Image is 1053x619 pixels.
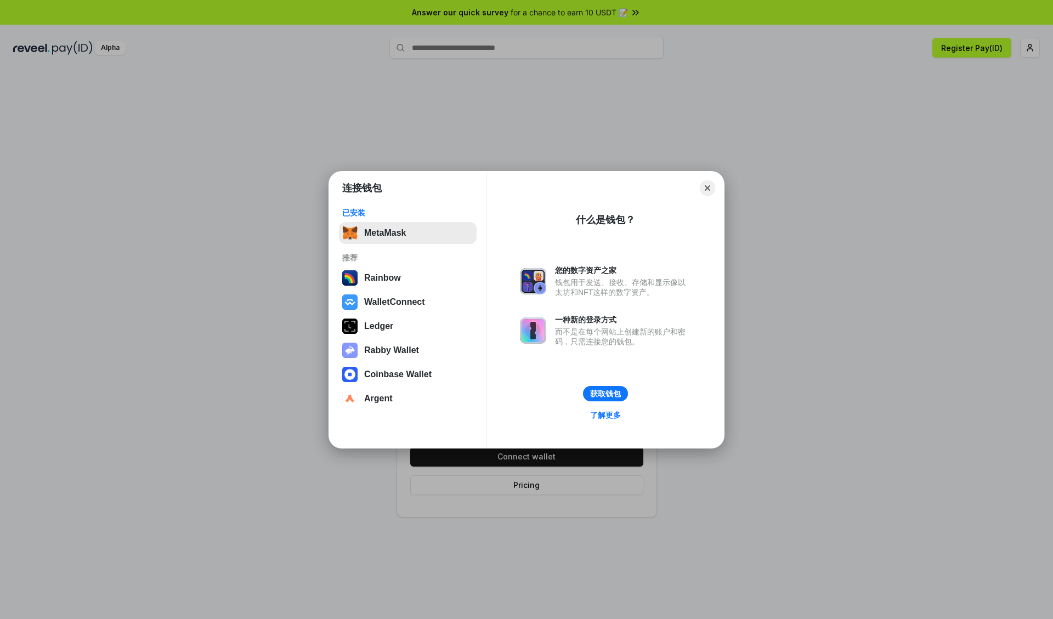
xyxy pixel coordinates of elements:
[342,391,358,406] img: svg+xml,%3Csvg%20width%3D%2228%22%20height%3D%2228%22%20viewBox%3D%220%200%2028%2028%22%20fill%3D...
[364,297,425,307] div: WalletConnect
[339,267,477,289] button: Rainbow
[576,213,635,226] div: 什么是钱包？
[339,291,477,313] button: WalletConnect
[342,367,358,382] img: svg+xml,%3Csvg%20width%3D%2228%22%20height%3D%2228%22%20viewBox%3D%220%200%2028%2028%22%20fill%3D...
[364,345,419,355] div: Rabby Wallet
[342,343,358,358] img: svg+xml,%3Csvg%20xmlns%3D%22http%3A%2F%2Fwww.w3.org%2F2000%2Fsvg%22%20fill%3D%22none%22%20viewBox...
[555,277,691,297] div: 钱包用于发送、接收、存储和显示像以太坊和NFT这样的数字资产。
[342,270,358,286] img: svg+xml,%3Csvg%20width%3D%22120%22%20height%3D%22120%22%20viewBox%3D%220%200%20120%20120%22%20fil...
[339,222,477,244] button: MetaMask
[339,315,477,337] button: Ledger
[339,364,477,385] button: Coinbase Wallet
[342,253,473,263] div: 推荐
[590,389,621,399] div: 获取钱包
[339,339,477,361] button: Rabby Wallet
[520,268,546,294] img: svg+xml,%3Csvg%20xmlns%3D%22http%3A%2F%2Fwww.w3.org%2F2000%2Fsvg%22%20fill%3D%22none%22%20viewBox...
[342,225,358,241] img: svg+xml,%3Csvg%20fill%3D%22none%22%20height%3D%2233%22%20viewBox%3D%220%200%2035%2033%22%20width%...
[342,294,358,310] img: svg+xml,%3Csvg%20width%3D%2228%22%20height%3D%2228%22%20viewBox%3D%220%200%2028%2028%22%20fill%3D...
[342,319,358,334] img: svg+xml,%3Csvg%20xmlns%3D%22http%3A%2F%2Fwww.w3.org%2F2000%2Fsvg%22%20width%3D%2228%22%20height%3...
[364,394,393,404] div: Argent
[700,180,715,196] button: Close
[555,315,691,325] div: 一种新的登录方式
[364,273,401,283] div: Rainbow
[590,410,621,420] div: 了解更多
[364,370,432,379] div: Coinbase Wallet
[520,317,546,344] img: svg+xml,%3Csvg%20xmlns%3D%22http%3A%2F%2Fwww.w3.org%2F2000%2Fsvg%22%20fill%3D%22none%22%20viewBox...
[364,321,393,331] div: Ledger
[342,181,382,195] h1: 连接钱包
[555,327,691,347] div: 而不是在每个网站上创建新的账户和密码，只需连接您的钱包。
[583,386,628,401] button: 获取钱包
[342,208,473,218] div: 已安装
[584,408,627,422] a: 了解更多
[555,265,691,275] div: 您的数字资产之家
[339,388,477,410] button: Argent
[364,228,406,238] div: MetaMask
